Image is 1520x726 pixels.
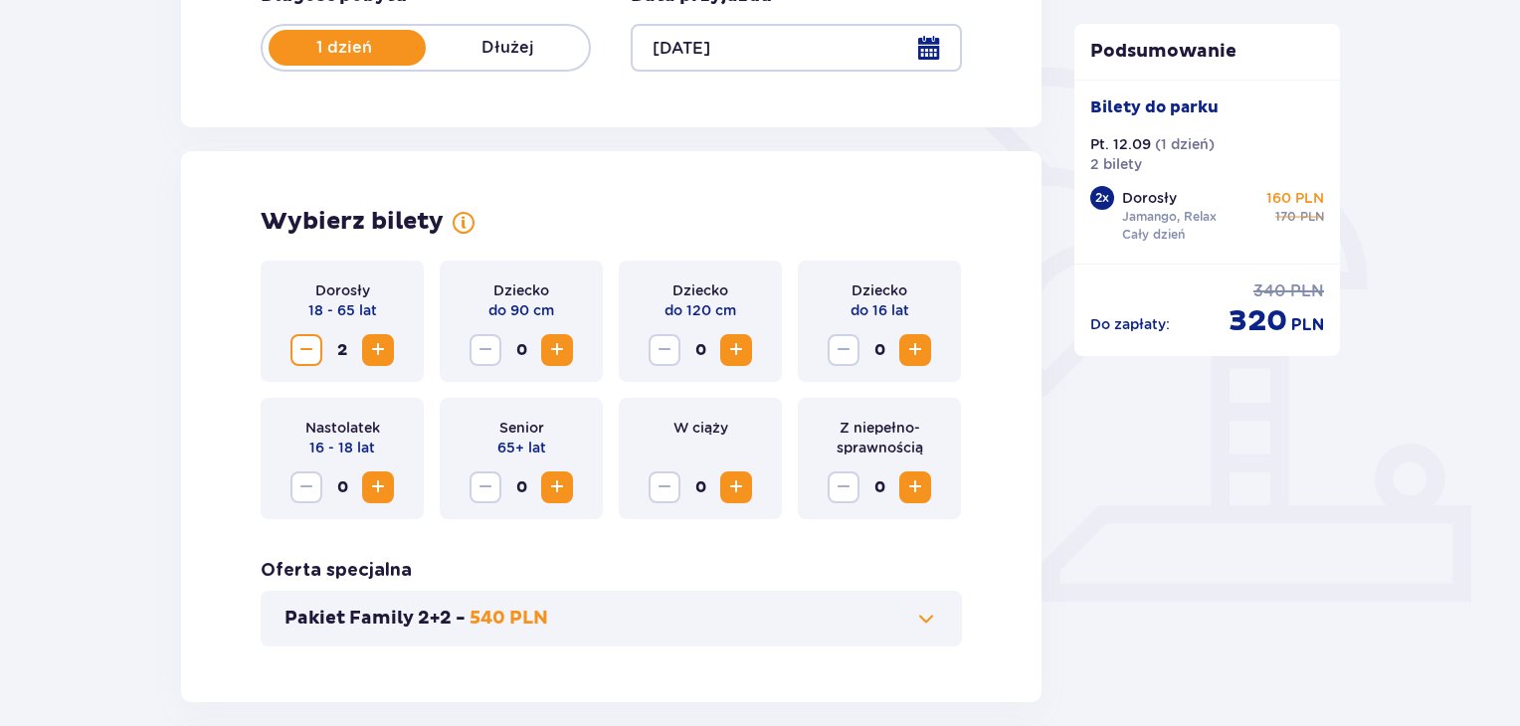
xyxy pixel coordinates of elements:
p: Nastolatek [305,418,380,438]
p: Dziecko [493,280,549,300]
button: Increase [720,334,752,366]
button: Increase [899,334,931,366]
span: 0 [863,471,895,503]
button: Decrease [649,334,680,366]
button: Decrease [290,471,322,503]
button: Decrease [828,334,859,366]
p: Dorosły [315,280,370,300]
p: 540 PLN [470,607,548,631]
p: 160 PLN [1266,188,1324,208]
p: 170 [1275,208,1296,226]
p: Bilety do parku [1090,96,1219,118]
button: Decrease [828,471,859,503]
button: Increase [541,334,573,366]
p: Senior [499,418,544,438]
p: Jamango, Relax [1122,208,1217,226]
p: Do zapłaty : [1090,314,1170,334]
span: 0 [863,334,895,366]
p: Dłużej [426,37,589,59]
button: Decrease [290,334,322,366]
p: Pt. 12.09 [1090,134,1151,154]
div: 2 x [1090,186,1114,210]
p: Z niepełno­sprawnością [814,418,945,457]
button: Pakiet Family 2+2 -540 PLN [285,607,938,631]
button: Increase [362,471,394,503]
span: 0 [505,471,537,503]
button: Increase [362,334,394,366]
p: Dziecko [852,280,907,300]
p: W ciąży [673,418,728,438]
p: 340 [1253,280,1286,302]
span: 0 [684,471,716,503]
span: 2 [326,334,358,366]
p: do 90 cm [488,300,554,320]
p: Oferta specjalna [261,559,412,583]
span: 0 [326,471,358,503]
p: 1 dzień [263,37,426,59]
button: Increase [720,471,752,503]
button: Decrease [470,471,501,503]
p: Podsumowanie [1074,40,1341,64]
p: 16 - 18 lat [309,438,375,457]
p: do 16 lat [851,300,909,320]
span: 0 [505,334,537,366]
p: PLN [1290,280,1324,302]
p: do 120 cm [665,300,736,320]
p: ( 1 dzień ) [1155,134,1215,154]
button: Decrease [470,334,501,366]
p: 18 - 65 lat [308,300,377,320]
p: Dziecko [672,280,728,300]
p: Pakiet Family 2+2 - [285,607,466,631]
p: PLN [1291,314,1324,336]
p: Wybierz bilety [261,207,444,237]
button: Decrease [649,471,680,503]
span: 0 [684,334,716,366]
button: Increase [899,471,931,503]
p: Cały dzień [1122,226,1185,244]
p: 65+ lat [497,438,546,457]
p: Dorosły [1122,188,1177,208]
button: Increase [541,471,573,503]
p: PLN [1300,208,1324,226]
p: 2 bilety [1090,154,1142,174]
p: 320 [1229,302,1287,340]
